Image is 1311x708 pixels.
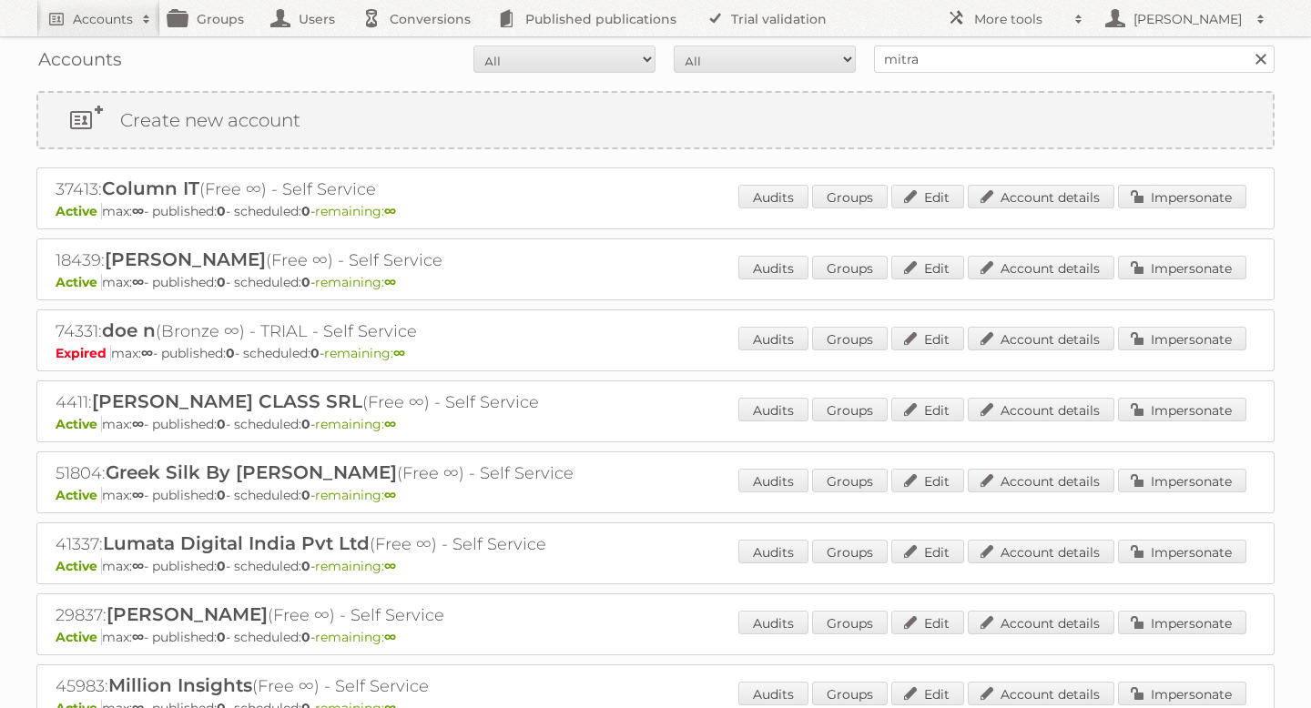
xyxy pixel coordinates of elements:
[141,345,153,361] strong: ∞
[106,461,397,483] span: Greek Silk By [PERSON_NAME]
[1129,10,1247,28] h2: [PERSON_NAME]
[812,540,888,563] a: Groups
[891,469,964,492] a: Edit
[315,629,396,645] span: remaining:
[56,203,102,219] span: Active
[738,398,808,421] a: Audits
[738,469,808,492] a: Audits
[56,629,102,645] span: Active
[968,327,1114,350] a: Account details
[56,487,1255,503] p: max: - published: - scheduled: -
[56,416,102,432] span: Active
[102,319,156,341] span: doe n
[56,345,1255,361] p: max: - published: - scheduled: -
[891,327,964,350] a: Edit
[738,682,808,705] a: Audits
[384,203,396,219] strong: ∞
[217,558,226,574] strong: 0
[56,558,1255,574] p: max: - published: - scheduled: -
[1118,398,1246,421] a: Impersonate
[1118,185,1246,208] a: Impersonate
[217,274,226,290] strong: 0
[812,682,888,705] a: Groups
[315,558,396,574] span: remaining:
[891,540,964,563] a: Edit
[738,256,808,279] a: Audits
[301,558,310,574] strong: 0
[315,274,396,290] span: remaining:
[132,629,144,645] strong: ∞
[56,629,1255,645] p: max: - published: - scheduled: -
[217,203,226,219] strong: 0
[812,611,888,634] a: Groups
[393,345,405,361] strong: ∞
[812,398,888,421] a: Groups
[968,398,1114,421] a: Account details
[891,682,964,705] a: Edit
[968,540,1114,563] a: Account details
[968,611,1114,634] a: Account details
[107,603,268,625] span: [PERSON_NAME]
[132,487,144,503] strong: ∞
[301,274,310,290] strong: 0
[103,532,370,554] span: Lumata Digital India Pvt Ltd
[226,345,235,361] strong: 0
[310,345,320,361] strong: 0
[105,248,266,270] span: [PERSON_NAME]
[738,327,808,350] a: Audits
[1118,611,1246,634] a: Impersonate
[56,558,102,574] span: Active
[812,256,888,279] a: Groups
[56,248,693,272] h2: 18439: (Free ∞) - Self Service
[38,93,1273,147] a: Create new account
[56,274,1255,290] p: max: - published: - scheduled: -
[974,10,1065,28] h2: More tools
[315,203,396,219] span: remaining:
[56,319,693,343] h2: 74331: (Bronze ∞) - TRIAL - Self Service
[384,416,396,432] strong: ∞
[384,629,396,645] strong: ∞
[73,10,133,28] h2: Accounts
[132,274,144,290] strong: ∞
[132,558,144,574] strong: ∞
[301,416,310,432] strong: 0
[1118,540,1246,563] a: Impersonate
[812,185,888,208] a: Groups
[56,390,693,414] h2: 4411: (Free ∞) - Self Service
[132,203,144,219] strong: ∞
[56,487,102,503] span: Active
[132,416,144,432] strong: ∞
[301,487,310,503] strong: 0
[315,416,396,432] span: remaining:
[56,532,693,556] h2: 41337: (Free ∞) - Self Service
[968,682,1114,705] a: Account details
[812,469,888,492] a: Groups
[384,274,396,290] strong: ∞
[56,461,693,485] h2: 51804: (Free ∞) - Self Service
[92,390,362,412] span: [PERSON_NAME] CLASS SRL
[301,203,310,219] strong: 0
[738,185,808,208] a: Audits
[102,177,199,199] span: Column IT
[1118,327,1246,350] a: Impersonate
[738,540,808,563] a: Audits
[56,603,693,627] h2: 29837: (Free ∞) - Self Service
[1118,469,1246,492] a: Impersonate
[324,345,405,361] span: remaining:
[812,327,888,350] a: Groups
[968,256,1114,279] a: Account details
[315,487,396,503] span: remaining:
[108,674,252,696] span: Million Insights
[384,487,396,503] strong: ∞
[301,629,310,645] strong: 0
[56,674,693,698] h2: 45983: (Free ∞) - Self Service
[56,177,693,201] h2: 37413: (Free ∞) - Self Service
[968,469,1114,492] a: Account details
[1118,682,1246,705] a: Impersonate
[56,416,1255,432] p: max: - published: - scheduled: -
[891,256,964,279] a: Edit
[56,345,111,361] span: Expired
[217,629,226,645] strong: 0
[56,203,1255,219] p: max: - published: - scheduled: -
[968,185,1114,208] a: Account details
